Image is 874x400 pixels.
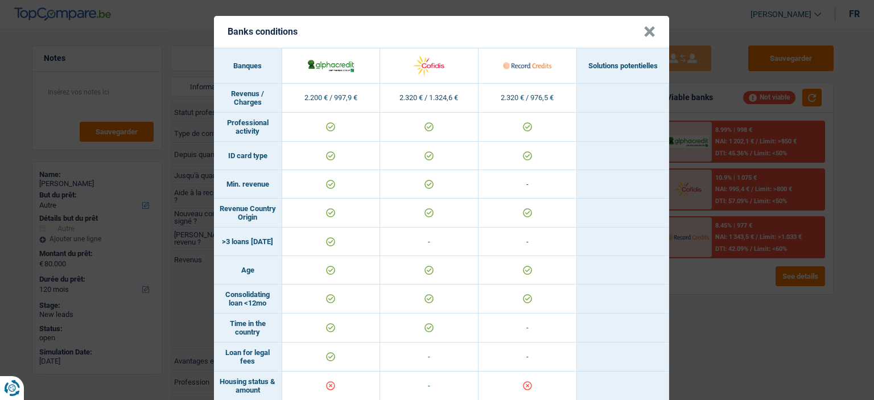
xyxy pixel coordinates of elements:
td: - [479,170,577,199]
th: Banques [214,48,282,84]
img: Record Credits [503,53,551,78]
img: Cofidis [405,53,453,78]
td: Revenue Country Origin [214,199,282,228]
td: Age [214,256,282,284]
td: Min. revenue [214,170,282,199]
td: Loan for legal fees [214,343,282,372]
td: - [380,343,479,372]
td: - [380,228,479,256]
td: - [479,343,577,372]
td: Revenus / Charges [214,84,282,113]
td: 2.320 € / 976,5 € [479,84,577,113]
td: Professional activity [214,113,282,142]
td: - [479,314,577,343]
td: ID card type [214,142,282,170]
td: 2.320 € / 1.324,6 € [380,84,479,113]
td: >3 loans [DATE] [214,228,282,256]
td: 2.200 € / 997,9 € [282,84,381,113]
button: Close [644,26,655,38]
td: - [479,228,577,256]
h5: Banks conditions [228,26,298,37]
th: Solutions potentielles [577,48,669,84]
img: AlphaCredit [307,58,355,73]
td: Time in the country [214,314,282,343]
td: Consolidating loan <12mo [214,284,282,314]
